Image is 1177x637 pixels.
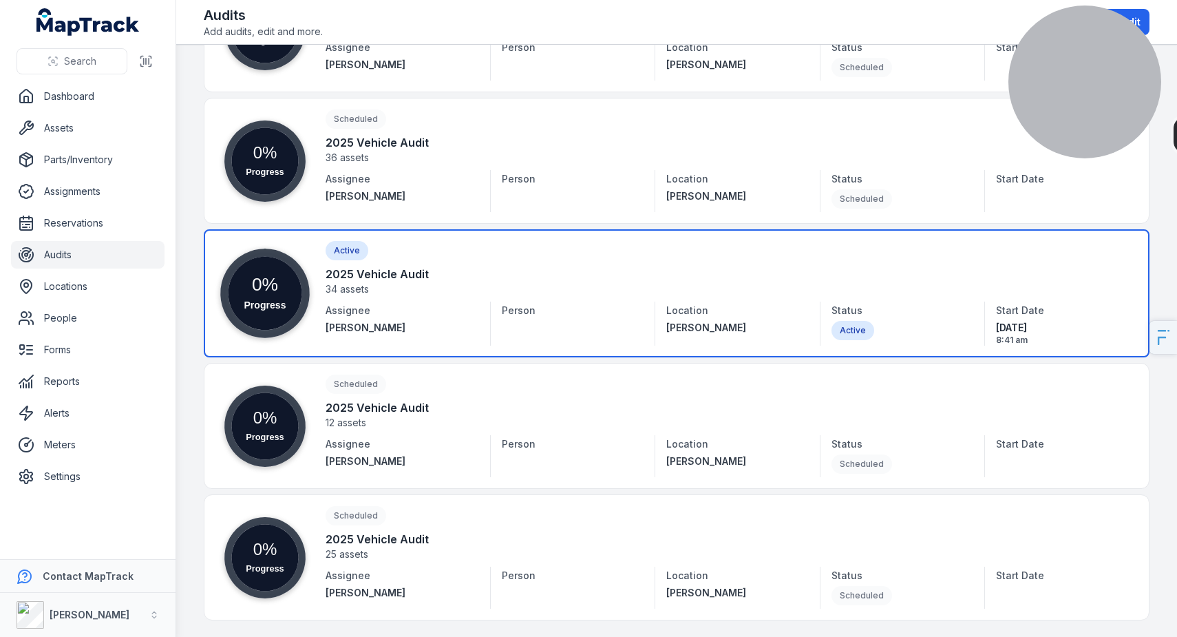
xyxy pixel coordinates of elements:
div: Scheduled [831,58,892,77]
span: [PERSON_NAME] [666,322,746,333]
a: Audits [11,241,165,269]
a: [PERSON_NAME] [666,58,797,72]
a: [PERSON_NAME] [326,455,479,468]
a: Settings [11,463,165,490]
a: Alerts [11,399,165,427]
span: [PERSON_NAME] [666,59,746,70]
a: Dashboard [11,83,165,110]
a: Reports [11,368,165,395]
span: Add audits, edit and more. [204,25,323,39]
a: MapTrack [36,8,140,36]
a: [PERSON_NAME] [326,321,479,335]
span: Search [64,54,96,68]
a: [PERSON_NAME] [666,586,797,600]
a: [PERSON_NAME] [666,455,797,468]
h2: Audits [204,6,323,25]
button: Search [17,48,127,74]
time: 08/10/2025, 8:41:37 am [996,321,1127,346]
strong: [PERSON_NAME] [50,609,129,620]
a: Forms [11,336,165,364]
a: [PERSON_NAME] [326,189,479,203]
a: Reservations [11,209,165,237]
div: Scheduled [831,586,892,605]
span: 8:41 am [996,335,1127,346]
a: People [11,304,165,332]
a: [PERSON_NAME] [666,321,797,335]
div: Active [831,321,874,340]
span: [PERSON_NAME] [666,587,746,598]
a: [PERSON_NAME] [326,58,479,72]
div: Scheduled [831,189,892,209]
div: Scheduled [831,455,892,474]
a: Locations [11,273,165,300]
span: [PERSON_NAME] [666,455,746,467]
a: Assignments [11,178,165,205]
a: [PERSON_NAME] [326,586,479,600]
span: [PERSON_NAME] [666,190,746,202]
strong: Contact MapTrack [43,570,134,582]
a: [PERSON_NAME] [666,189,797,203]
a: Parts/Inventory [11,146,165,174]
a: Meters [11,431,165,459]
a: Assets [11,114,165,142]
span: [DATE] [996,321,1127,335]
